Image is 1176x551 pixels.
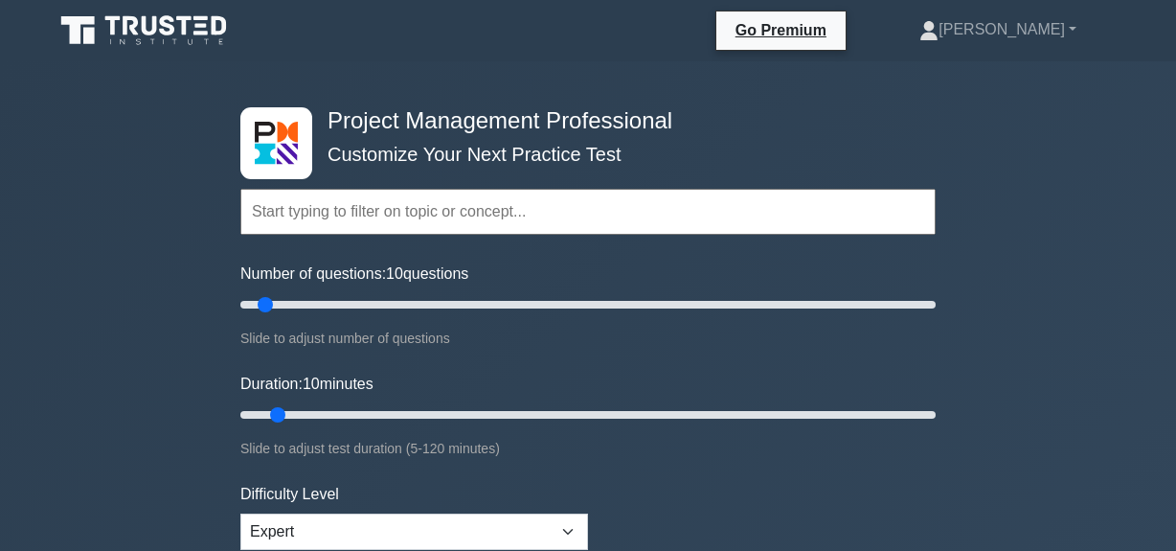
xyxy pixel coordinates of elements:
h4: Project Management Professional [320,107,842,135]
span: 10 [303,376,320,392]
div: Slide to adjust number of questions [240,327,936,350]
div: Slide to adjust test duration (5-120 minutes) [240,437,936,460]
input: Start typing to filter on topic or concept... [240,189,936,235]
a: [PERSON_NAME] [873,11,1122,49]
label: Duration: minutes [240,373,373,396]
label: Number of questions: questions [240,263,468,286]
label: Difficulty Level [240,483,339,506]
a: Go Premium [724,18,838,42]
span: 10 [386,265,403,282]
